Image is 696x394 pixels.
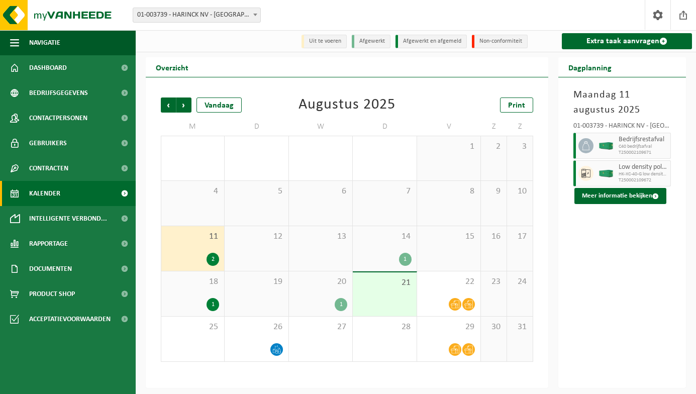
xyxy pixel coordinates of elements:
[512,231,528,242] span: 17
[486,141,502,152] span: 2
[619,144,668,150] span: C40 bedrijfsafval
[512,186,528,197] span: 10
[558,57,622,77] h2: Dagplanning
[166,322,219,333] span: 25
[619,177,668,183] span: T250002109672
[29,106,87,131] span: Contactpersonen
[146,57,198,77] h2: Overzicht
[562,33,692,49] a: Extra taak aanvragen
[29,256,72,281] span: Documenten
[29,281,75,307] span: Product Shop
[302,35,347,48] li: Uit te voeren
[422,231,475,242] span: 15
[599,142,614,150] img: HK-XC-40-GN-00
[358,186,411,197] span: 7
[486,322,502,333] span: 30
[399,253,412,266] div: 1
[486,186,502,197] span: 9
[352,35,390,48] li: Afgewerkt
[133,8,260,22] span: 01-003739 - HARINCK NV - WIELSBEKE
[573,87,671,118] h3: Maandag 11 augustus 2025
[207,298,219,311] div: 1
[422,141,475,152] span: 1
[29,181,60,206] span: Kalender
[166,231,219,242] span: 11
[29,231,68,256] span: Rapportage
[176,97,191,113] span: Volgende
[161,97,176,113] span: Vorige
[29,307,111,332] span: Acceptatievoorwaarden
[230,186,283,197] span: 5
[619,163,668,171] span: Low density polyethyleen (LDPE) folie, los, naturel
[486,231,502,242] span: 16
[166,186,219,197] span: 4
[294,322,347,333] span: 27
[486,276,502,287] span: 23
[294,186,347,197] span: 6
[619,171,668,177] span: HK-XC-40-G low density polyethyleen (LDPE) folie, los, natur
[619,150,668,156] span: T250002109671
[207,253,219,266] div: 2
[29,80,88,106] span: Bedrijfsgegevens
[508,102,525,110] span: Print
[512,322,528,333] span: 31
[507,118,533,136] td: Z
[230,322,283,333] span: 26
[29,131,67,156] span: Gebruikers
[599,170,614,177] img: HK-XC-40-GN-00
[225,118,288,136] td: D
[166,276,219,287] span: 18
[395,35,467,48] li: Afgewerkt en afgemeld
[358,277,411,288] span: 21
[472,35,528,48] li: Non-conformiteit
[133,8,261,23] span: 01-003739 - HARINCK NV - WIELSBEKE
[422,322,475,333] span: 29
[294,276,347,287] span: 20
[619,136,668,144] span: Bedrijfsrestafval
[573,123,671,133] div: 01-003739 - HARINCK NV - [GEOGRAPHIC_DATA]
[29,30,60,55] span: Navigatie
[358,231,411,242] span: 14
[574,188,666,204] button: Meer informatie bekijken
[29,156,68,181] span: Contracten
[500,97,533,113] a: Print
[512,141,528,152] span: 3
[358,322,411,333] span: 28
[294,231,347,242] span: 13
[353,118,417,136] td: D
[417,118,481,136] td: V
[335,298,347,311] div: 1
[29,206,107,231] span: Intelligente verbond...
[196,97,242,113] div: Vandaag
[289,118,353,136] td: W
[422,186,475,197] span: 8
[230,276,283,287] span: 19
[299,97,395,113] div: Augustus 2025
[29,55,67,80] span: Dashboard
[481,118,507,136] td: Z
[230,231,283,242] span: 12
[512,276,528,287] span: 24
[161,118,225,136] td: M
[422,276,475,287] span: 22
